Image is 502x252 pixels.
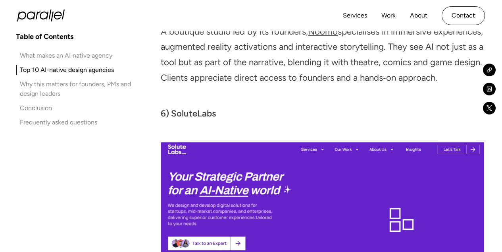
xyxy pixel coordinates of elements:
p: A boutique studio led by its founders, specialises in immersive experiences, augmented reality ac... [161,24,484,102]
div: Top 10 AI-native design agencies [20,65,114,75]
a: Frequently asked questions [16,118,141,127]
a: Noomo [308,26,338,37]
a: About [410,10,427,21]
a: ‍Why this matters for founders, PMs and design leaders [16,79,141,99]
a: Contact [442,6,485,25]
div: Conclusion [20,103,52,113]
a: Work [381,10,396,21]
div: What makes an AI‑native agency [20,51,112,60]
div: ‍Why this matters for founders, PMs and design leaders [20,79,141,99]
a: Services [343,10,367,21]
a: home [17,10,65,21]
a: Conclusion [16,103,141,113]
a: Top 10 AI-native design agencies [16,65,141,75]
strong: 6) SoluteLabs [161,108,216,119]
a: What makes an AI‑native agency [16,51,141,60]
div: Frequently asked questions [20,118,97,127]
h4: Table of Contents [16,32,73,41]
